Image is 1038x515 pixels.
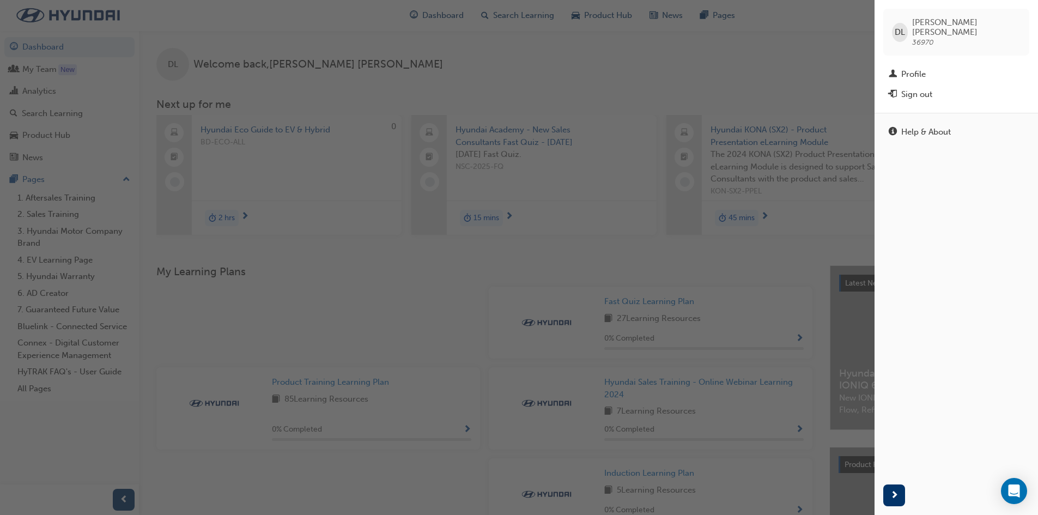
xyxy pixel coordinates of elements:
div: Open Intercom Messenger [1001,478,1027,504]
span: info-icon [889,128,897,137]
span: man-icon [889,70,897,80]
a: Profile [883,64,1029,84]
div: Profile [901,68,926,81]
div: Help & About [901,126,951,138]
span: DL [895,26,905,39]
a: Help & About [883,122,1029,142]
span: exit-icon [889,90,897,100]
span: 36970 [912,38,934,47]
span: [PERSON_NAME] [PERSON_NAME] [912,17,1021,37]
div: Sign out [901,88,932,101]
span: next-icon [890,489,899,502]
button: Sign out [883,84,1029,105]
